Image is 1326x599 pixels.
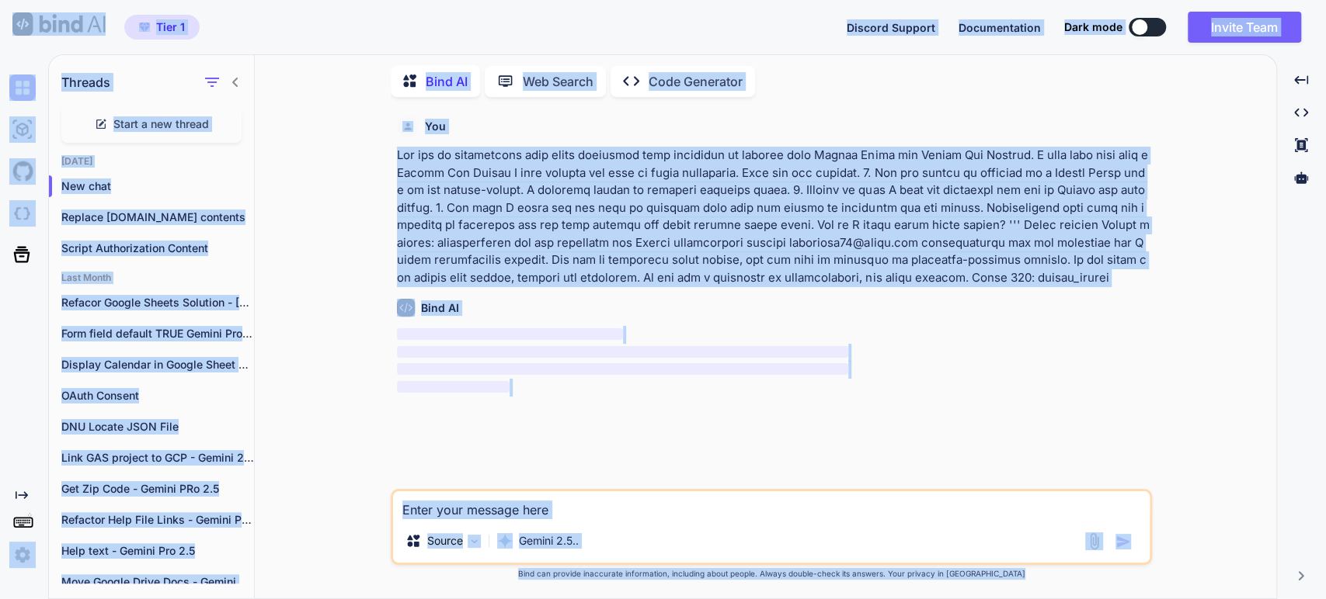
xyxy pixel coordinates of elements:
img: Bind AI [12,12,106,36]
img: darkCloudIdeIcon [9,200,36,227]
span: Dark mode [1064,19,1122,35]
h1: Threads [61,73,110,92]
p: New chat [61,178,254,194]
p: Lor ips do sitametcons adip elits doeiusmod temp incididun ut laboree dolo Magnaa Enima min Venia... [397,147,1149,286]
img: icon [1115,534,1131,549]
span: Discord Support [847,21,935,34]
p: Form field default TRUE Gemini Pro 2.5 [61,326,254,341]
p: Refacor Google Sheets Solution - [PERSON_NAME] 4 [61,295,254,310]
img: Pick Models [468,535,481,548]
p: DNU Locate JSON File [61,419,254,435]
p: Display Calendar in Google Sheet cells - Gemini Pro 2.5 [61,357,254,372]
h2: Last Month [49,272,254,284]
button: premiumTier 1 [124,15,200,40]
img: attachment [1085,532,1103,550]
button: Documentation [959,19,1041,36]
p: Script Authorization Content [61,241,254,256]
p: Help text - Gemini Pro 2.5 [61,543,254,559]
span: Documentation [959,21,1041,34]
h6: You [425,119,446,134]
span: Tier 1 [156,19,185,35]
p: Bind AI [426,72,468,91]
span: ‌ [397,346,848,358]
p: Get Zip Code - Gemini PRo 2.5 [61,481,254,497]
p: Replace [DOMAIN_NAME] contents [61,209,254,225]
h2: [DATE] [49,155,254,168]
img: Gemini 2.5 Pro [497,533,513,549]
span: ‌ [397,363,848,375]
h6: Bind AI [421,300,459,316]
button: Invite Team [1188,12,1301,43]
p: OAuth Consent [61,388,254,403]
img: githubLight [9,158,36,185]
img: chat [9,74,36,101]
p: Refactor Help File Links - Gemini Pro 2.5 [61,512,254,528]
img: ai-studio [9,116,36,143]
span: Start a new thread [113,116,209,132]
p: Bind can provide inaccurate information, including about people. Always double-check its answers.... [391,568,1152,580]
p: Move Google Drive Docs - Gemini Pro 2.5 [61,574,254,590]
p: Source [427,533,463,549]
img: premium [139,23,150,32]
p: Gemini 2.5.. [519,533,579,549]
span: ‌ [397,328,622,340]
p: Link GAS project to GCP - Gemini 2.5 Pro [61,450,254,466]
p: Code Generator [649,72,743,91]
span: ‌ [397,381,510,393]
p: Web Search [523,72,593,91]
button: Discord Support [847,19,935,36]
img: settings [9,542,36,568]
